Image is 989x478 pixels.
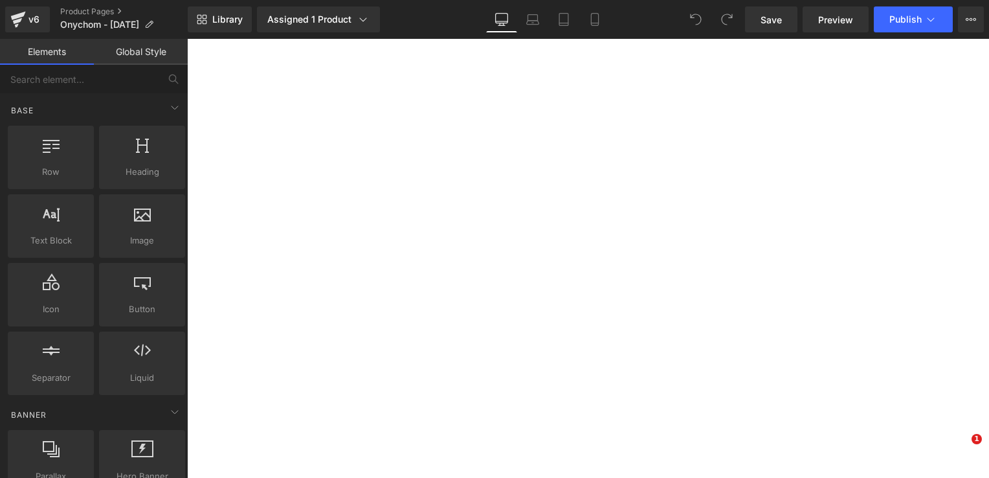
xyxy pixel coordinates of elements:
[889,14,922,25] span: Publish
[12,165,90,179] span: Row
[683,6,709,32] button: Undo
[803,6,869,32] a: Preview
[714,6,740,32] button: Redo
[5,6,50,32] a: v6
[188,6,252,32] a: New Library
[212,14,243,25] span: Library
[10,409,48,421] span: Banner
[761,13,782,27] span: Save
[12,302,90,316] span: Icon
[103,371,181,385] span: Liquid
[60,6,188,17] a: Product Pages
[103,302,181,316] span: Button
[60,19,139,30] span: Onychom - [DATE]
[267,13,370,26] div: Assigned 1 Product
[958,6,984,32] button: More
[103,234,181,247] span: Image
[12,234,90,247] span: Text Block
[874,6,953,32] button: Publish
[12,371,90,385] span: Separator
[972,434,982,444] span: 1
[579,6,610,32] a: Mobile
[94,39,188,65] a: Global Style
[486,6,517,32] a: Desktop
[10,104,35,117] span: Base
[26,11,42,28] div: v6
[945,434,976,465] iframe: Intercom live chat
[517,6,548,32] a: Laptop
[818,13,853,27] span: Preview
[103,165,181,179] span: Heading
[548,6,579,32] a: Tablet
